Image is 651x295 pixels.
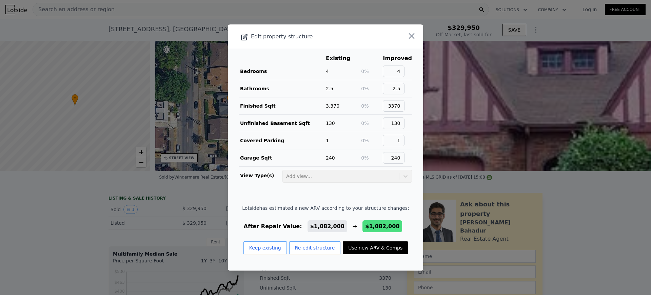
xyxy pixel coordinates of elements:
[242,205,409,211] span: Lotside has estimated a new ARV according to your structure changes:
[343,241,408,254] button: Use new ARV & Comps
[239,132,325,149] td: Covered Parking
[365,223,399,229] span: $1,082,000
[310,223,344,229] span: $1,082,000
[382,54,412,63] th: Improved
[289,241,341,254] button: Re-edit structure
[228,32,384,41] div: Edit property structure
[243,241,287,254] button: Keep existing
[361,121,369,126] span: 0%
[326,155,335,161] span: 240
[361,155,369,161] span: 0%
[239,115,325,132] td: Unfinished Basement Sqft
[326,138,329,143] span: 1
[239,167,282,183] td: View Type(s)
[239,97,325,115] td: Finished Sqft
[326,69,329,74] span: 4
[242,222,409,231] div: After Repair Value: →
[361,69,369,74] span: 0%
[361,103,369,109] span: 0%
[239,63,325,80] td: Bedrooms
[239,149,325,167] td: Garage Sqft
[326,86,333,91] span: 2.5
[361,138,369,143] span: 0%
[361,86,369,91] span: 0%
[239,80,325,97] td: Bathrooms
[326,103,339,109] span: 3,370
[326,121,335,126] span: 130
[325,54,361,63] th: Existing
